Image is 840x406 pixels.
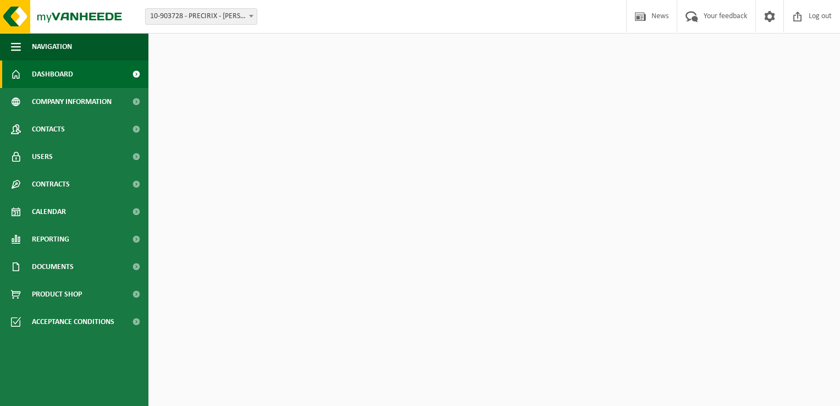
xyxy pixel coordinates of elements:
span: Documents [32,253,74,281]
span: 10-903728 - PRECIRIX - JETTE [146,9,257,24]
span: Users [32,143,53,171]
span: Navigation [32,33,72,61]
span: Company information [32,88,112,116]
span: Contacts [32,116,65,143]
span: Acceptance conditions [32,308,114,336]
span: Calendar [32,198,66,226]
span: Product Shop [32,281,82,308]
span: Reporting [32,226,69,253]
span: 10-903728 - PRECIRIX - JETTE [145,8,257,25]
span: Contracts [32,171,70,198]
span: Dashboard [32,61,73,88]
